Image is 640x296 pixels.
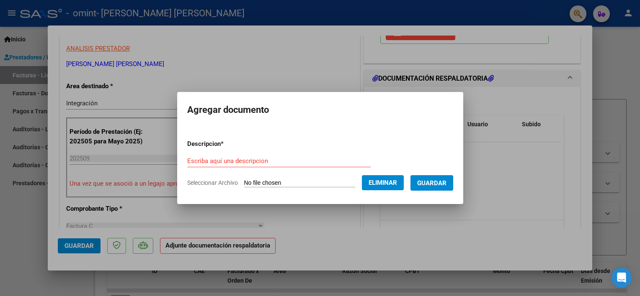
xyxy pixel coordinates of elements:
div: Open Intercom Messenger [612,268,632,288]
p: Descripcion [187,139,267,149]
span: Guardar [417,179,446,187]
span: Seleccionar Archivo [187,179,238,186]
h2: Agregar documento [187,102,453,118]
button: Guardar [410,175,453,191]
button: Eliminar [362,175,404,190]
span: Eliminar [369,179,397,186]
